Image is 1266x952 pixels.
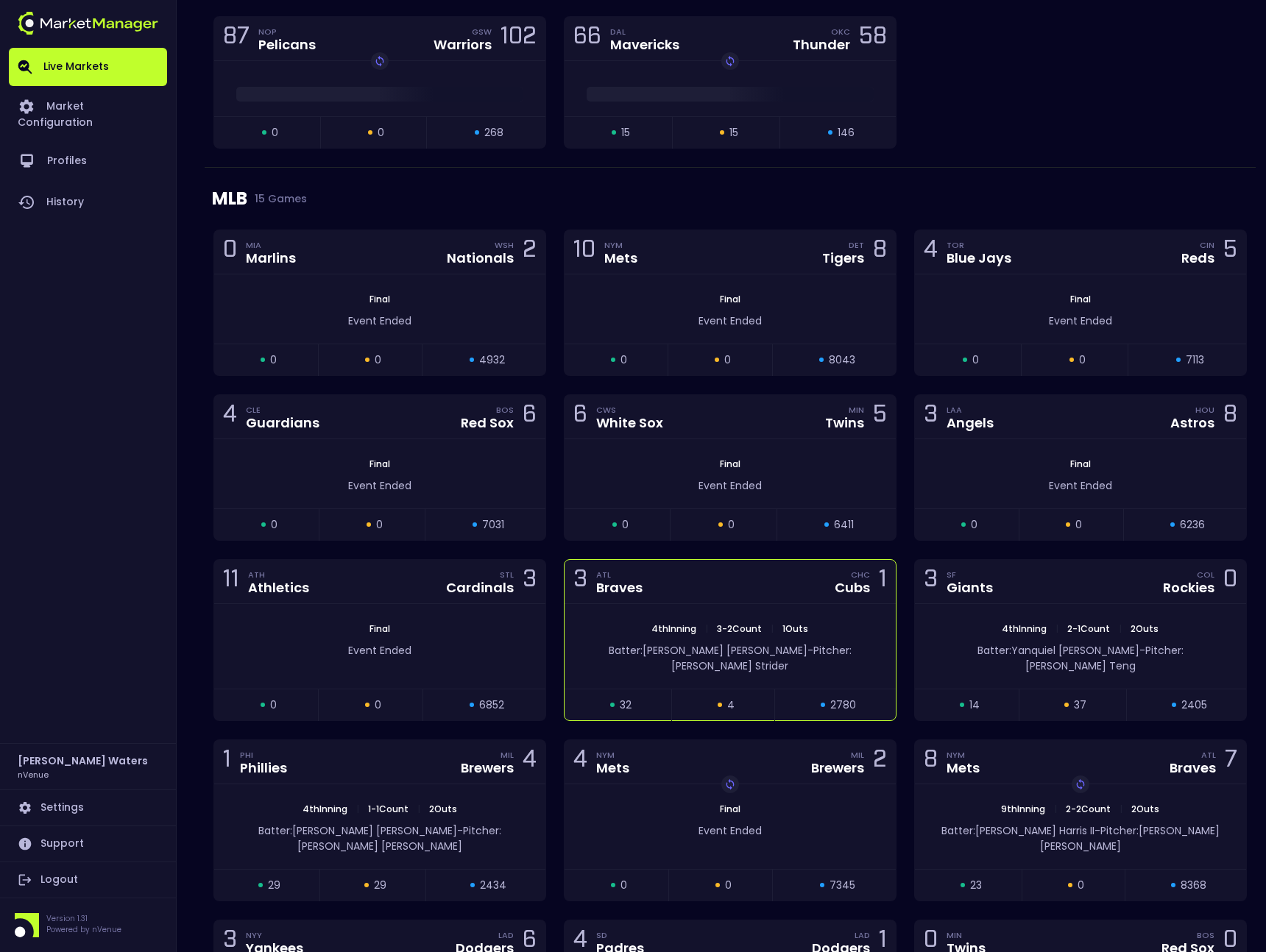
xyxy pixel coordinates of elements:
[970,878,982,893] span: 23
[1201,749,1216,761] div: ATL
[604,252,637,265] div: Mets
[947,416,994,430] div: Angels
[375,697,381,713] span: 0
[271,517,277,533] span: 0
[724,55,736,67] img: replayImg
[573,568,587,595] div: 3
[523,748,537,775] div: 4
[834,517,854,533] span: 6411
[596,569,643,580] div: ATL
[246,929,303,941] div: NYY
[724,352,731,368] span: 0
[835,581,870,594] div: Cubs
[997,622,1051,635] span: 4th Inning
[352,803,364,815] span: |
[496,404,514,416] div: BOS
[997,803,1050,815] span: 9th Inning
[434,38,492,51] div: Warriors
[829,352,855,368] span: 8043
[223,748,231,775] div: 1
[1197,569,1214,580] div: COL
[1079,352,1086,368] span: 0
[1139,643,1145,658] span: -
[1066,458,1095,470] span: Final
[712,622,766,635] span: 3 - 2 Count
[270,697,277,713] span: 0
[596,404,663,416] div: CWS
[924,568,938,595] div: 3
[947,569,993,580] div: SF
[1181,252,1214,265] div: Reds
[947,581,993,594] div: Giants
[348,478,411,493] span: Event Ended
[18,753,148,769] h2: [PERSON_NAME] Waters
[715,293,745,305] span: Final
[18,769,49,780] h3: nVenue
[270,352,277,368] span: 0
[924,748,938,775] div: 8
[246,416,319,430] div: Guardians
[573,748,587,775] div: 4
[620,697,632,713] span: 32
[609,643,807,658] span: Batter: [PERSON_NAME] [PERSON_NAME]
[604,239,637,251] div: NYM
[1181,697,1207,713] span: 2405
[793,38,850,51] div: Thunder
[376,517,383,533] span: 0
[1223,403,1237,430] div: 8
[1126,622,1163,635] span: 2 Outs
[501,25,537,52] div: 102
[378,125,384,141] span: 0
[348,643,411,658] span: Event Ended
[715,458,745,470] span: Final
[838,125,855,141] span: 146
[947,761,980,775] div: Mets
[831,26,850,38] div: OKC
[671,643,852,673] span: Pitcher: [PERSON_NAME] Strider
[9,141,167,182] a: Profiles
[573,238,595,266] div: 10
[1186,352,1204,368] span: 7113
[212,168,1248,230] div: MLB
[610,26,679,38] div: DAL
[596,416,663,430] div: White Sox
[223,25,250,52] div: 87
[621,125,630,141] span: 15
[972,352,979,368] span: 0
[1223,238,1237,266] div: 5
[849,239,864,251] div: DET
[977,643,1139,658] span: Batter: Yanquiel [PERSON_NAME]
[1063,622,1114,635] span: 2 - 1 Count
[446,581,514,594] div: Cardinals
[947,239,1011,251] div: TOR
[596,929,644,941] div: SD
[297,823,501,853] span: Pitcher: [PERSON_NAME] [PERSON_NAME]
[620,878,627,893] span: 0
[375,352,381,368] span: 0
[1225,748,1237,775] div: 7
[622,517,629,533] span: 0
[246,252,296,265] div: Marlins
[924,238,938,266] div: 4
[873,238,887,266] div: 8
[9,862,167,898] a: Logout
[9,826,167,862] a: Support
[971,517,977,533] span: 0
[1075,517,1082,533] span: 0
[365,622,395,635] span: Final
[223,403,237,430] div: 4
[1049,313,1112,328] span: Event Ended
[825,416,864,430] div: Twins
[523,568,537,595] div: 3
[472,26,492,38] div: GSW
[500,569,514,580] div: STL
[947,252,1011,265] div: Blue Jays
[969,697,980,713] span: 14
[374,55,386,67] img: replayImg
[715,803,745,815] span: Final
[298,803,352,815] span: 4th Inning
[729,125,738,141] span: 15
[699,478,762,493] span: Event Ended
[1200,239,1214,251] div: CIN
[479,697,504,713] span: 6852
